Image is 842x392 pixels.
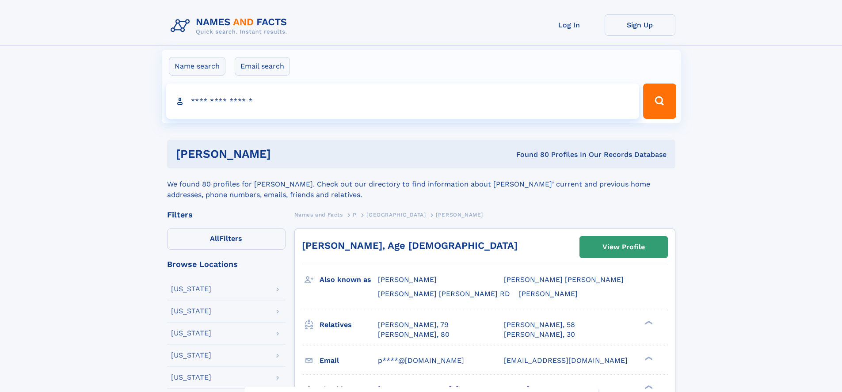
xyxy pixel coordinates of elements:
input: search input [166,84,640,119]
a: Log In [534,14,605,36]
div: View Profile [602,237,645,257]
h3: Email [320,353,378,368]
span: [GEOGRAPHIC_DATA] [366,212,426,218]
div: [US_STATE] [171,330,211,337]
span: [PERSON_NAME] [PERSON_NAME] [504,275,624,284]
div: [US_STATE] [171,285,211,293]
a: [PERSON_NAME], 30 [504,330,575,339]
button: Search Button [643,84,676,119]
div: Filters [167,211,286,219]
div: Browse Locations [167,260,286,268]
h3: Relatives [320,317,378,332]
label: Filters [167,228,286,250]
a: [PERSON_NAME], Age [DEMOGRAPHIC_DATA] [302,240,518,251]
div: Found 80 Profiles In Our Records Database [393,150,667,160]
a: View Profile [580,236,667,258]
a: [GEOGRAPHIC_DATA] [366,209,426,220]
span: [PERSON_NAME] [436,212,483,218]
a: [PERSON_NAME], 80 [378,330,450,339]
label: Name search [169,57,225,76]
div: [US_STATE] [171,352,211,359]
span: All [210,234,219,243]
div: We found 80 profiles for [PERSON_NAME]. Check out our directory to find information about [PERSON... [167,168,675,200]
span: [PERSON_NAME] [PERSON_NAME] RD [378,289,510,298]
span: [EMAIL_ADDRESS][DOMAIN_NAME] [504,356,628,365]
img: Logo Names and Facts [167,14,294,38]
label: Email search [235,57,290,76]
div: [US_STATE] [171,374,211,381]
a: Names and Facts [294,209,343,220]
a: [PERSON_NAME], 79 [378,320,449,330]
h1: [PERSON_NAME] [176,148,394,160]
span: [PERSON_NAME] [519,289,578,298]
a: P [353,209,357,220]
div: ❯ [643,320,653,325]
span: [PERSON_NAME] [378,275,437,284]
div: ❯ [643,355,653,361]
h3: Also known as [320,272,378,287]
div: ❯ [643,384,653,390]
div: [US_STATE] [171,308,211,315]
a: [PERSON_NAME], 58 [504,320,575,330]
span: P [353,212,357,218]
a: Sign Up [605,14,675,36]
